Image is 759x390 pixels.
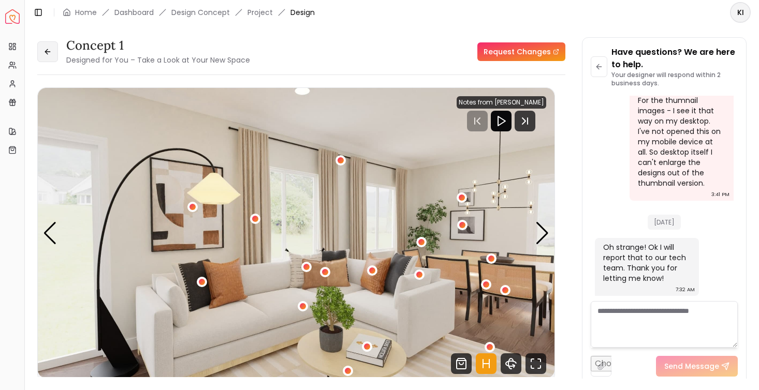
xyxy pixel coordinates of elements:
[43,222,57,245] div: Previous slide
[38,88,554,378] div: Carousel
[451,353,472,374] svg: Shop Products from this design
[711,189,729,200] div: 3:41 PM
[247,7,273,18] a: Project
[526,353,546,374] svg: Fullscreen
[638,95,723,188] div: For the thumnail images - I see it that way on my desktop. I've not opened this on my mobile devi...
[477,42,565,61] a: Request Changes
[611,71,738,87] p: Your designer will respond within 2 business days.
[515,111,535,131] svg: Next Track
[66,55,250,65] small: Designed for You – Take a Look at Your New Space
[457,96,546,109] div: Notes from [PERSON_NAME]
[66,37,250,54] h3: concept 1
[5,9,20,24] img: Spacejoy Logo
[75,7,97,18] a: Home
[476,353,497,374] svg: Hotspots Toggle
[731,3,750,22] span: KI
[535,222,549,245] div: Next slide
[290,7,315,18] span: Design
[648,215,681,230] span: [DATE]
[676,284,695,295] div: 7:32 AM
[501,353,521,374] svg: 360 View
[730,2,751,23] button: KI
[63,7,315,18] nav: breadcrumb
[171,7,230,18] li: Design Concept
[38,88,554,378] div: 4 / 6
[114,7,154,18] a: Dashboard
[495,115,507,127] svg: Play
[603,242,689,283] div: Oh strange! Ok I will report that to our tech team. Thank you for letting me know!
[611,46,738,71] p: Have questions? We are here to help.
[38,88,554,378] img: Design Render 4
[5,9,20,24] a: Spacejoy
